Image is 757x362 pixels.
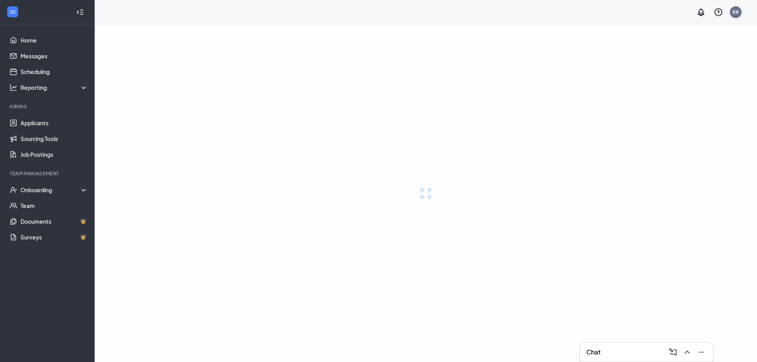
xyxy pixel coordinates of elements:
[694,346,707,358] button: Minimize
[21,64,88,80] a: Scheduling
[668,347,678,357] svg: ComposeMessage
[9,170,86,177] div: Team Management
[697,347,706,357] svg: Minimize
[714,7,723,17] svg: QuestionInfo
[21,229,88,245] a: SurveysCrown
[9,84,17,91] svg: Analysis
[21,48,88,64] a: Messages
[9,186,17,194] svg: UserCheck
[21,213,88,229] a: DocumentsCrown
[9,8,17,16] svg: WorkstreamLogo
[682,347,692,357] svg: ChevronUp
[586,348,600,356] h3: Chat
[21,131,88,147] a: Sourcing Tools
[76,8,84,16] svg: Collapse
[733,9,739,15] div: KK
[21,186,88,194] div: Onboarding
[21,84,88,91] div: Reporting
[21,115,88,131] a: Applicants
[696,7,706,17] svg: Notifications
[21,147,88,162] a: Job Postings
[21,198,88,213] a: Team
[9,103,86,110] div: Hiring
[680,346,693,358] button: ChevronUp
[21,32,88,48] a: Home
[666,346,679,358] button: ComposeMessage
